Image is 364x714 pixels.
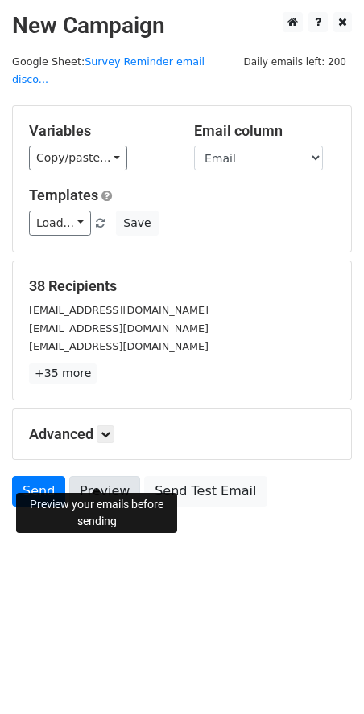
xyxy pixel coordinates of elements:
iframe: Chat Widget [283,637,364,714]
h5: Advanced [29,425,335,443]
small: [EMAIL_ADDRESS][DOMAIN_NAME] [29,340,209,352]
small: [EMAIL_ADDRESS][DOMAIN_NAME] [29,322,209,334]
button: Save [116,211,158,236]
h5: Variables [29,122,170,140]
h2: New Campaign [12,12,352,39]
a: Send Test Email [144,476,267,507]
h5: 38 Recipients [29,277,335,295]
h5: Email column [194,122,335,140]
a: Copy/paste... [29,146,127,170]
a: Daily emails left: 200 [238,55,352,68]
div: Preview your emails before sending [16,493,177,533]
small: Google Sheet: [12,55,205,86]
a: Load... [29,211,91,236]
a: Templates [29,187,98,203]
a: Send [12,476,65,507]
small: [EMAIL_ADDRESS][DOMAIN_NAME] [29,304,209,316]
span: Daily emails left: 200 [238,53,352,71]
a: +35 more [29,363,97,384]
a: Preview [69,476,140,507]
a: Survey Reminder email disco... [12,55,205,86]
